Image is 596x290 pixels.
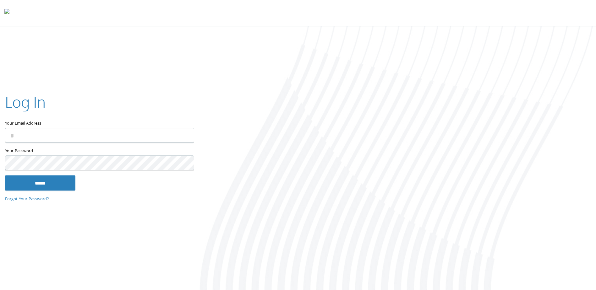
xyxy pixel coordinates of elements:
a: Forgot Your Password? [5,196,49,203]
img: todyl-logo-dark.svg [4,7,9,19]
h2: Log In [5,91,46,112]
keeper-lock: Open Keeper Popup [182,132,189,139]
keeper-lock: Open Keeper Popup [182,159,189,167]
label: Your Password [5,148,194,156]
